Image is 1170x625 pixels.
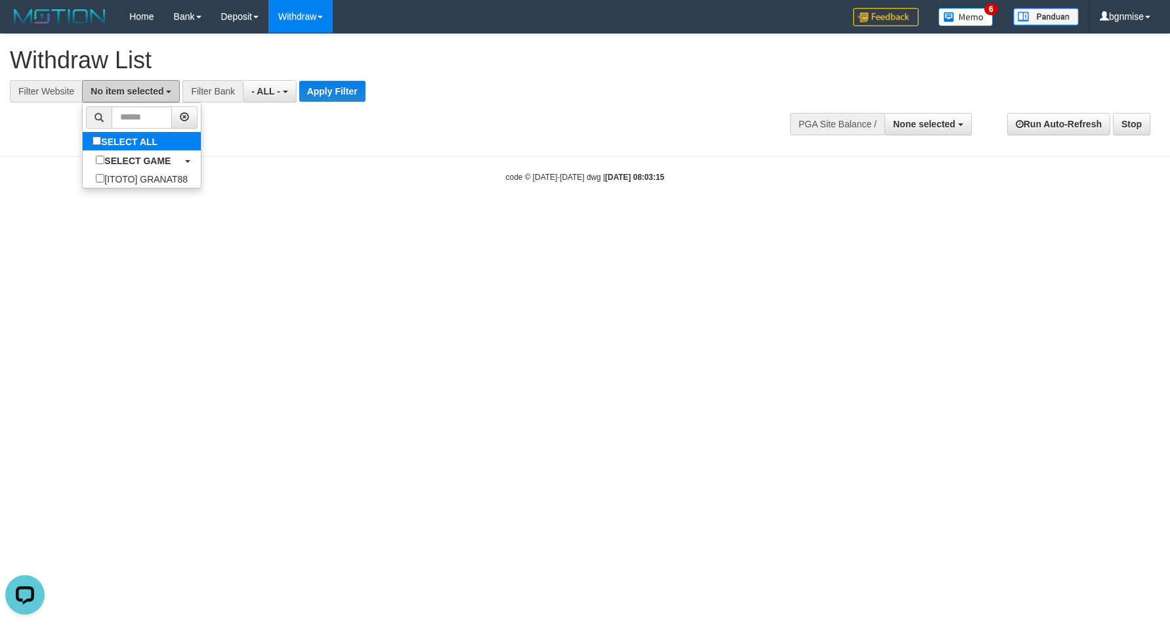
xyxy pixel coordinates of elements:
img: Feedback.jpg [853,8,919,26]
input: [ITOTO] GRANAT88 [96,174,104,183]
strong: [DATE] 08:03:15 [605,173,664,182]
input: SELECT GAME [96,156,104,164]
button: None selected [885,113,972,135]
button: - ALL - [243,80,296,102]
a: Run Auto-Refresh [1007,113,1110,135]
button: No item selected [82,80,180,102]
div: Filter Website [10,80,82,102]
a: SELECT GAME [83,151,201,169]
button: Open LiveChat chat widget [5,5,45,45]
img: MOTION_logo.png [10,7,110,26]
input: SELECT ALL [93,137,101,145]
img: panduan.png [1013,8,1079,26]
label: SELECT ALL [83,132,171,150]
img: Button%20Memo.svg [938,8,993,26]
span: - ALL - [251,86,280,97]
div: Filter Bank [182,80,243,102]
div: PGA Site Balance / [790,113,885,135]
span: None selected [893,119,955,129]
button: Apply Filter [299,81,366,102]
h1: Withdraw List [10,47,767,74]
a: Stop [1113,113,1150,135]
span: No item selected [91,86,163,97]
label: [ITOTO] GRANAT88 [83,169,201,188]
small: code © [DATE]-[DATE] dwg | [506,173,665,182]
span: 6 [984,3,998,15]
b: SELECT GAME [104,156,171,166]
